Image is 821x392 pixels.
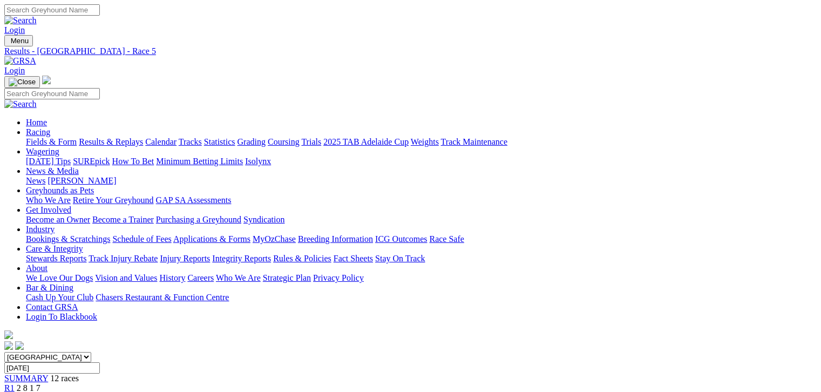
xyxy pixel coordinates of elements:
[26,254,817,263] div: Care & Integrity
[26,225,55,234] a: Industry
[212,254,271,263] a: Integrity Reports
[26,195,71,205] a: Who We Are
[92,215,154,224] a: Become a Trainer
[26,118,47,127] a: Home
[4,66,25,75] a: Login
[26,283,73,292] a: Bar & Dining
[4,76,40,88] button: Toggle navigation
[4,88,100,99] input: Search
[112,234,171,244] a: Schedule of Fees
[26,195,817,205] div: Greyhounds as Pets
[11,37,29,45] span: Menu
[9,78,36,86] img: Close
[15,341,24,350] img: twitter.svg
[26,302,78,312] a: Contact GRSA
[26,186,94,195] a: Greyhounds as Pets
[4,330,13,339] img: logo-grsa-white.png
[4,374,48,383] a: SUMMARY
[50,374,79,383] span: 12 races
[273,254,331,263] a: Rules & Policies
[4,341,13,350] img: facebook.svg
[243,215,284,224] a: Syndication
[48,176,116,185] a: [PERSON_NAME]
[79,137,143,146] a: Results & Replays
[26,176,45,185] a: News
[245,157,271,166] a: Isolynx
[179,137,202,146] a: Tracks
[73,157,110,166] a: SUREpick
[156,195,232,205] a: GAP SA Assessments
[4,362,100,374] input: Select date
[26,293,93,302] a: Cash Up Your Club
[26,312,97,321] a: Login To Blackbook
[26,234,817,244] div: Industry
[268,137,300,146] a: Coursing
[160,254,210,263] a: Injury Reports
[253,234,296,244] a: MyOzChase
[429,234,464,244] a: Race Safe
[156,215,241,224] a: Purchasing a Greyhound
[26,263,48,273] a: About
[26,137,817,147] div: Racing
[4,99,37,109] img: Search
[95,273,157,282] a: Vision and Values
[238,137,266,146] a: Grading
[4,25,25,35] a: Login
[4,16,37,25] img: Search
[26,215,817,225] div: Get Involved
[73,195,154,205] a: Retire Your Greyhound
[26,157,817,166] div: Wagering
[204,137,235,146] a: Statistics
[173,234,250,244] a: Applications & Forms
[26,205,71,214] a: Get Involved
[375,234,427,244] a: ICG Outcomes
[26,273,817,283] div: About
[26,293,817,302] div: Bar & Dining
[4,35,33,46] button: Toggle navigation
[26,157,71,166] a: [DATE] Tips
[26,273,93,282] a: We Love Our Dogs
[334,254,373,263] a: Fact Sheets
[375,254,425,263] a: Stay On Track
[42,76,51,84] img: logo-grsa-white.png
[26,176,817,186] div: News & Media
[26,166,79,175] a: News & Media
[301,137,321,146] a: Trials
[26,234,110,244] a: Bookings & Scratchings
[26,244,83,253] a: Care & Integrity
[96,293,229,302] a: Chasers Restaurant & Function Centre
[4,56,36,66] img: GRSA
[26,127,50,137] a: Racing
[323,137,409,146] a: 2025 TAB Adelaide Cup
[187,273,214,282] a: Careers
[89,254,158,263] a: Track Injury Rebate
[112,157,154,166] a: How To Bet
[159,273,185,282] a: History
[145,137,177,146] a: Calendar
[26,254,86,263] a: Stewards Reports
[26,215,90,224] a: Become an Owner
[156,157,243,166] a: Minimum Betting Limits
[441,137,507,146] a: Track Maintenance
[26,137,77,146] a: Fields & Form
[4,46,817,56] a: Results - [GEOGRAPHIC_DATA] - Race 5
[298,234,373,244] a: Breeding Information
[4,4,100,16] input: Search
[263,273,311,282] a: Strategic Plan
[26,147,59,156] a: Wagering
[411,137,439,146] a: Weights
[216,273,261,282] a: Who We Are
[313,273,364,282] a: Privacy Policy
